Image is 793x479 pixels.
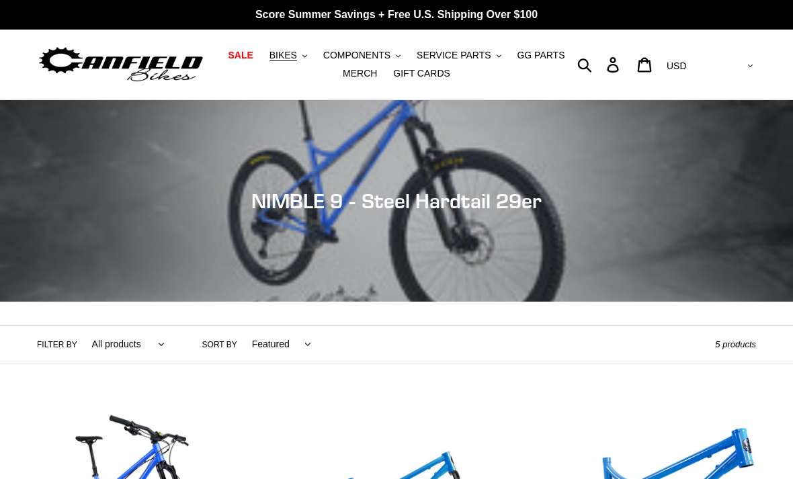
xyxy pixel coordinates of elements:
[323,50,390,61] span: COMPONENTS
[221,46,259,64] a: SALE
[336,64,384,83] a: MERCH
[510,46,571,64] a: GG PARTS
[263,46,314,64] button: BIKES
[343,68,377,79] span: MERCH
[228,50,253,61] span: SALE
[202,339,237,351] label: Sort by
[386,64,457,83] a: GIFT CARDS
[410,46,507,64] button: SERVICE PARTS
[251,189,542,213] span: NIMBLE 9 - Steel Hardtail 29er
[269,50,297,61] span: BIKES
[393,68,450,79] span: GIFT CARDS
[417,50,491,61] span: SERVICE PARTS
[37,339,77,351] label: Filter by
[715,339,756,349] span: 5 products
[317,46,407,64] button: COMPONENTS
[37,44,205,86] img: Canfield Bikes
[517,50,565,61] span: GG PARTS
